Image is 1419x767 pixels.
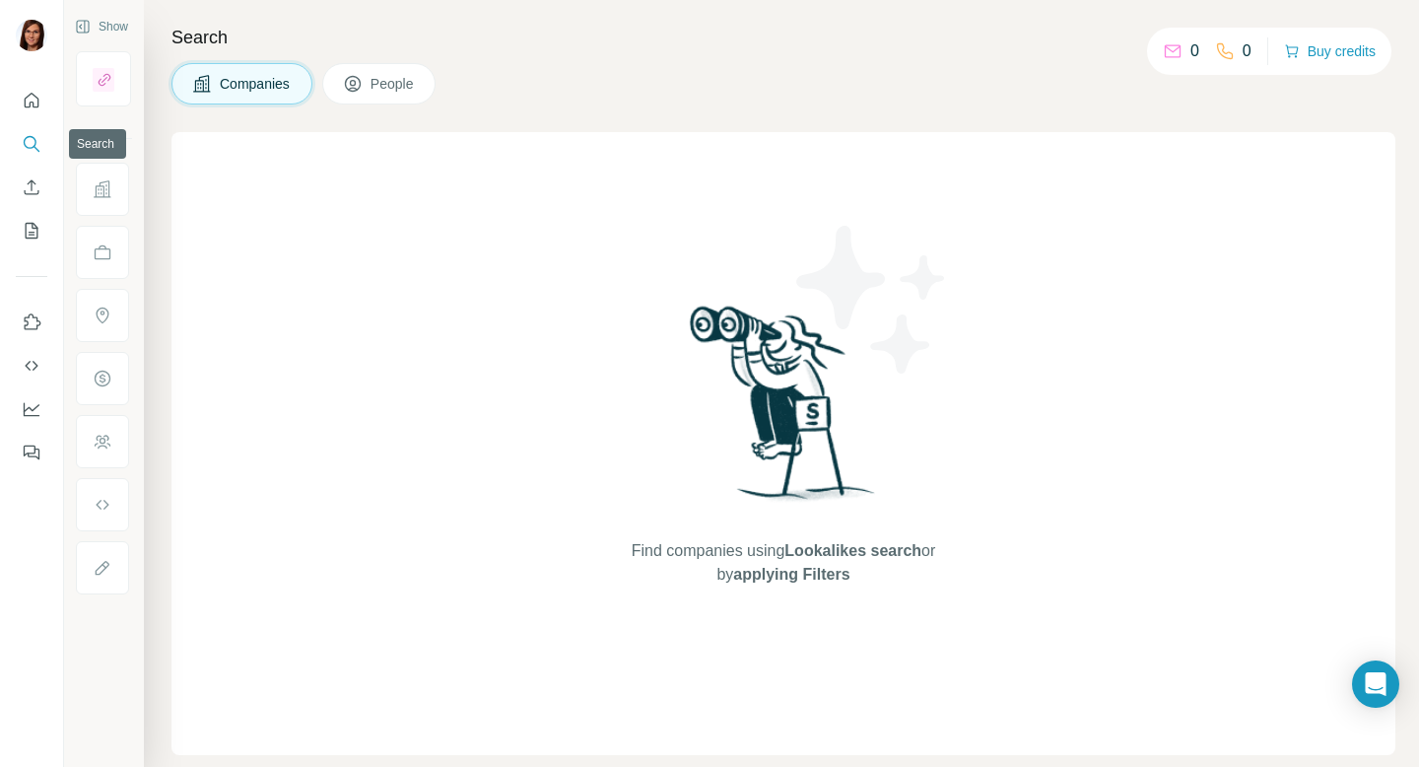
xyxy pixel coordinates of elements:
[784,542,921,559] span: Lookalikes search
[16,348,47,383] button: Use Surfe API
[16,213,47,248] button: My lists
[783,211,961,388] img: Surfe Illustration - Stars
[733,566,849,583] span: applying Filters
[16,305,47,340] button: Use Surfe on LinkedIn
[16,83,47,118] button: Quick start
[16,126,47,162] button: Search
[16,170,47,205] button: Enrich CSV
[1243,39,1251,63] p: 0
[1190,39,1199,63] p: 0
[371,74,416,94] span: People
[220,74,292,94] span: Companies
[1352,661,1399,708] div: Open Intercom Messenger
[16,391,47,427] button: Dashboard
[16,435,47,470] button: Feedback
[171,24,1395,51] h4: Search
[1284,37,1376,65] button: Buy credits
[626,539,941,587] span: Find companies using or by
[61,12,142,41] button: Show
[16,20,47,51] img: Avatar
[681,301,886,521] img: Surfe Illustration - Woman searching with binoculars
